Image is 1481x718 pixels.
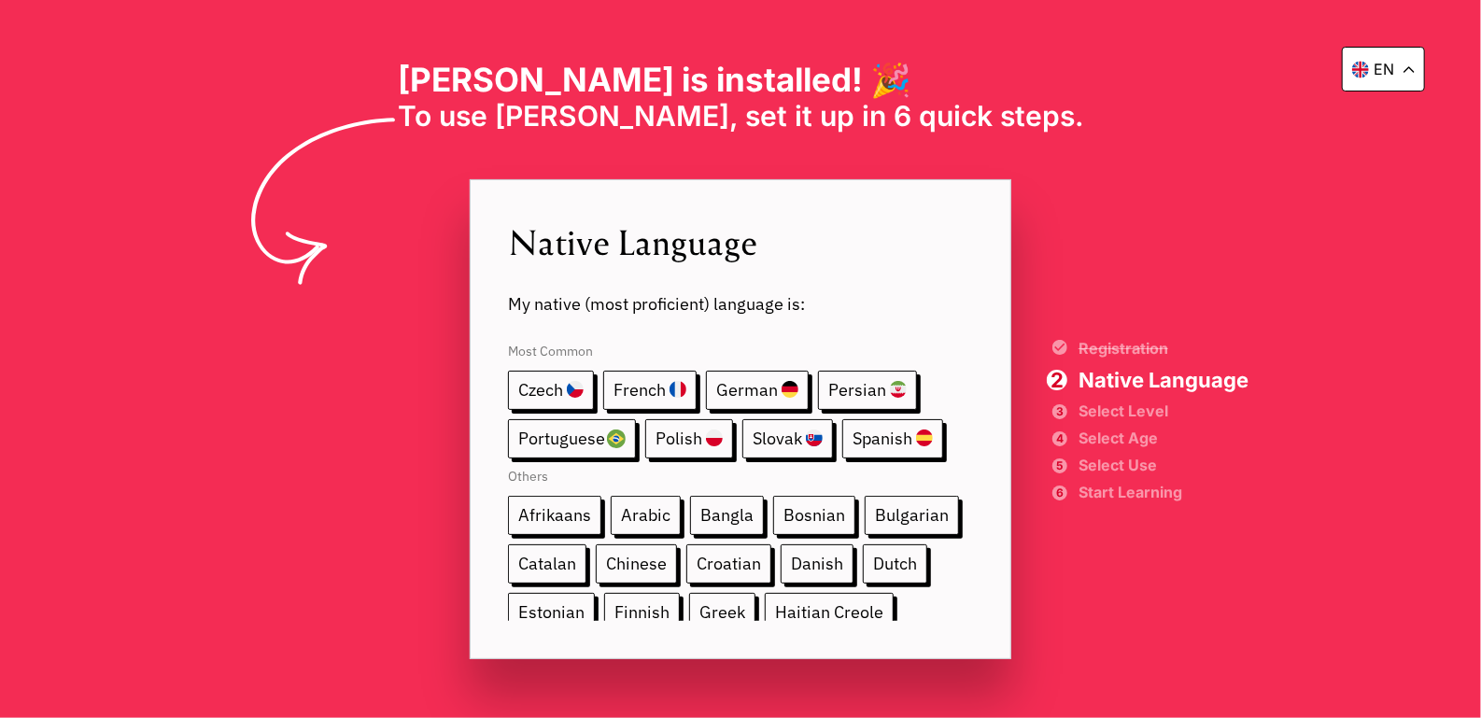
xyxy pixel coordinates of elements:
[689,593,755,632] span: Greek
[1079,486,1248,499] span: Start Learning
[1079,370,1248,390] span: Native Language
[765,593,894,632] span: Haitian Creole
[773,496,855,535] span: Bosnian
[611,496,681,535] span: Arabic
[508,593,595,632] span: Estonian
[604,593,680,632] span: Finnish
[781,544,853,584] span: Danish
[508,458,973,496] span: Others
[398,99,1084,133] span: To use [PERSON_NAME], set it up in 6 quick steps.
[690,496,764,535] span: Bangla
[645,419,733,458] span: Polish
[706,371,809,410] span: German
[508,324,973,371] span: Most Common
[1079,404,1248,417] span: Select Level
[742,419,833,458] span: Slovak
[1079,341,1248,356] span: Registration
[865,496,959,535] span: Bulgarian
[508,371,594,410] span: Czech
[1079,458,1248,472] span: Select Use
[508,218,973,265] span: Native Language
[398,60,1084,99] h1: [PERSON_NAME] is installed! 🎉
[1079,431,1248,444] span: Select Age
[863,544,927,584] span: Dutch
[686,544,771,584] span: Croatian
[508,496,601,535] span: Afrikaans
[508,544,586,584] span: Catalan
[508,265,973,315] span: My native (most proficient) language is:
[1374,60,1394,78] p: en
[603,371,697,410] span: French
[842,419,943,458] span: Spanish
[596,544,677,584] span: Chinese
[508,419,636,458] span: Portuguese
[818,371,917,410] span: Persian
